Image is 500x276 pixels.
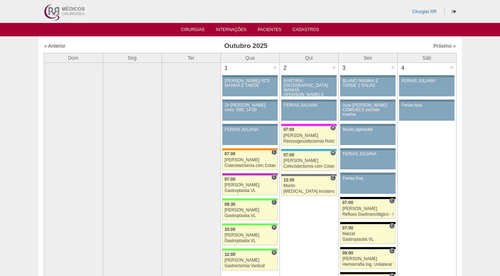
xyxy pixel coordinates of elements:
div: FERIAS JULIANA [225,127,275,132]
div: Gastroplastia VL [224,239,276,243]
div: 3 [339,63,350,73]
span: 07:00 [283,127,294,132]
div: Key: Aviso [281,100,336,102]
span: 07:00 [224,151,235,156]
div: Key: Santa Catarina [281,174,336,176]
span: Hospital [330,125,336,131]
div: Key: Pro Matre [281,124,336,126]
a: Internações [216,27,247,34]
div: Ferias Ana [343,176,393,181]
a: C 09:00 [PERSON_NAME] Herniorrafia Ing. Unilateral VL [340,249,395,269]
div: BLANC/ MANHÃ E TARDE 2 SALAS [343,79,393,88]
span: 07:00 [224,177,235,182]
a: [PERSON_NAME]-SCS MANHÃ E TARDE [222,77,277,96]
div: BARTIRA/ [GEOGRAPHIC_DATA] MANHÃ ([PERSON_NAME] E ANA)/ SANTA JOANA -TARDE [284,79,334,107]
a: H 10:00 [PERSON_NAME] Gastroplastia VL [222,226,277,245]
div: [MEDICAL_DATA] incisional Robótica [283,189,335,194]
div: Gastroplastia VL [342,237,393,242]
div: Key: Blanc [340,197,395,199]
div: Gastroplastia VL [224,188,276,193]
th: Seg [103,53,162,62]
div: [PERSON_NAME] [224,258,276,263]
div: Key: Aviso [340,124,395,126]
div: Colecistectomia com Colangiografia VL [283,164,335,169]
div: FERIAS JULIANA [402,79,452,83]
div: Key: Aviso [222,124,277,126]
div: 4 [398,63,409,73]
a: Ferias Ana [399,102,454,121]
div: Herniorrafia Ing. Unilateral VL [342,262,393,267]
th: Ter [162,53,221,62]
span: Consultório [389,198,394,204]
div: [PERSON_NAME] [283,158,335,163]
a: H 07:00 [PERSON_NAME] Colecistectomia com Colangiografia VL [281,151,336,171]
div: Key: Brasil [222,248,277,251]
span: 09:30 [224,202,235,207]
a: Pacientes [258,27,281,34]
div: Colecistectomia com Colangiografia VL [224,163,276,168]
div: + [449,63,455,72]
a: C 07:00 [PERSON_NAME] Refluxo Gastroesofágico - Cirurgia VL [340,199,395,219]
span: 07:00 [342,226,353,230]
a: BLANC/ MANHÃ E TARDE 2 SALAS [340,77,395,96]
span: 07:00 [283,152,294,157]
div: Murilo [283,184,335,188]
a: C 07:00 [PERSON_NAME] Gastroplastia VL [222,175,277,195]
div: Key: Blanc [340,222,395,224]
a: BARTIRA/ [GEOGRAPHIC_DATA] MANHÃ ([PERSON_NAME] E ANA)/ SANTA JOANA -TARDE [281,77,336,96]
div: Key: Maria Braido [222,173,277,175]
a: « Anterior [44,43,66,49]
div: [PERSON_NAME] [342,206,393,211]
h3: Outubro 2025 [143,41,349,51]
span: Hospital [330,150,336,156]
a: C 09:30 [PERSON_NAME] Gastroplastia VL [222,200,277,220]
span: Consultório [330,175,336,181]
div: Key: Aviso [340,100,395,102]
a: Murilo alphaville [340,126,395,145]
span: Consultório [389,248,394,254]
div: Key: Brasil [222,198,277,200]
div: Key: São Luiz - SCS [222,148,277,150]
span: Consultório [271,199,277,205]
a: C 13:30 Murilo [MEDICAL_DATA] incisional Robótica [281,176,336,196]
span: 10:00 [224,227,235,232]
a: C 07:00 Marcal Gastroplastia VL [340,224,395,244]
div: Ferias Ana [402,103,452,108]
div: [PERSON_NAME]-SCS MANHÃ E TARDE [225,79,275,88]
span: Hospital [271,224,277,230]
div: [PERSON_NAME] [283,133,335,138]
span: 13:30 [283,178,294,182]
th: Qua [221,53,279,62]
span: 07:00 [342,200,353,205]
div: Key: Aviso [222,100,277,102]
div: Key: Blanc [340,247,395,249]
div: + [272,63,278,72]
a: C 07:00 [PERSON_NAME] Colecistectomia com Colangiografia VL [222,150,277,170]
div: + [390,63,396,72]
a: Ferias Ana [340,175,395,194]
a: FERIAS JULIANA [281,102,336,121]
div: Key: Aviso [340,173,395,175]
div: Key: Aviso [222,75,277,77]
div: Key: Neomater [281,149,336,151]
div: Key: Aviso [399,100,454,102]
div: Refluxo Gastroesofágico - Cirurgia VL [342,212,393,217]
i: Sair [452,10,456,14]
div: Murilo alphaville [343,127,393,132]
a: H 12:00 [PERSON_NAME] Gastrectomia Vertical [222,251,277,270]
div: + [331,63,337,72]
th: Sáb [397,53,456,62]
a: H 07:00 [PERSON_NAME] Retossigmoidectomia Robótica [281,126,336,146]
div: Aula [PERSON_NAME] COMUSCS período manha [343,103,393,117]
div: Key: Brasil [222,223,277,226]
div: Key: Aviso [399,75,454,77]
a: Aula [PERSON_NAME] COMUSCS período manha [340,102,395,121]
a: Próximo » [433,43,456,49]
a: Dr [PERSON_NAME] cons. SBC 14:00 [222,102,277,121]
th: Sex [338,53,397,62]
div: [PERSON_NAME] [342,257,393,261]
div: 1 [221,63,232,73]
a: FERIAS JULIANA [399,77,454,96]
div: Gastroplastia VL [224,214,276,218]
div: Key: Aviso [281,75,336,77]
